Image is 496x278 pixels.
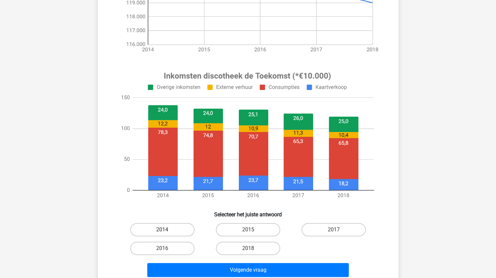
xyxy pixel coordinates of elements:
label: 2018 [216,242,280,255]
h6: Selecteer het juiste antwoord [109,206,388,218]
label: 2017 [301,223,366,236]
label: 2016 [130,242,195,255]
label: 2015 [216,223,280,236]
label: 2014 [130,223,195,236]
button: Volgende vraag [147,263,349,277]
